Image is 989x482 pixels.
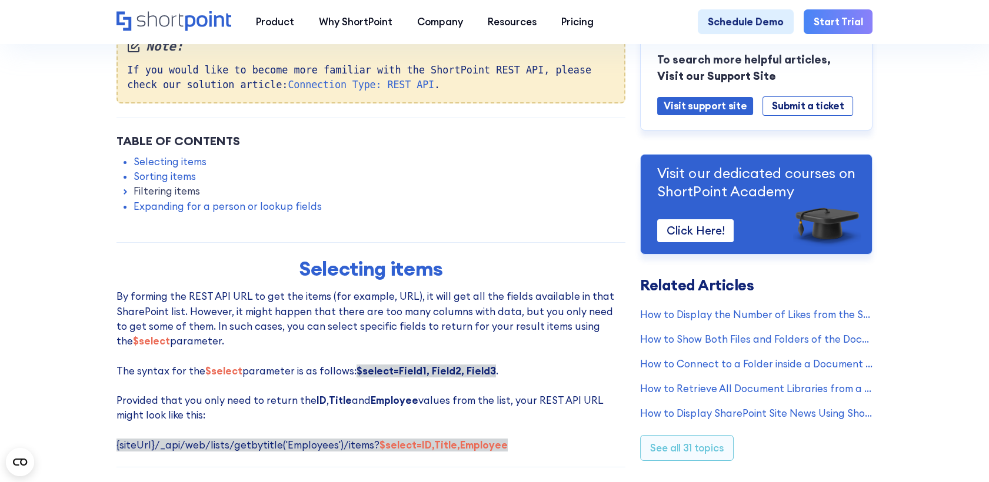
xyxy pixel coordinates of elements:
strong: $select [205,364,242,377]
a: Submit a ticket [762,96,853,116]
a: How to Retrieve All Document Libraries from a Site Collection Using ShortPoint Connect [640,381,873,396]
p: To search more helpful articles, Visit our Support Site [657,51,855,85]
div: Resources [488,15,537,29]
h3: Related Articles [640,278,873,293]
div: Pricing [561,15,594,29]
strong: $select=ID,Title,Employee [379,439,508,451]
a: Connection Type: REST API [288,79,434,91]
div: Chat-Widget [930,426,989,482]
strong: $select [133,334,170,347]
strong: $select=Field1, Field2, Field3 [357,364,496,377]
a: Pricing [549,9,606,34]
a: Resources [475,9,549,34]
a: Home [116,11,231,32]
a: How to Display SharePoint Site News Using ShortPoint REST API Connection Type [640,406,873,421]
a: Selecting items [134,155,207,169]
p: Visit our dedicated courses on ShortPoint Academy [657,164,855,200]
button: Open CMP widget [6,448,34,476]
h2: Selecting items [150,257,591,280]
div: Product [256,15,294,29]
a: Why ShortPoint [307,9,405,34]
a: Company [405,9,475,34]
a: How to Show Both Files and Folders of the Document Library in a ShortPoint Element [640,332,873,346]
strong: ID [317,394,327,407]
a: Start Trial [804,9,873,34]
a: Click Here! [657,219,734,243]
span: {siteUrl}/_api/web/lists/getbytitle('Employees')/items? [116,439,508,451]
strong: Title [329,394,352,407]
a: Schedule Demo [698,9,794,34]
p: By forming the REST API URL to get the items (for example, URL), it will get all the fields avail... [116,289,626,452]
a: How to Connect to a Folder inside a Document Library Using REST API [640,356,873,371]
a: Sorting items [134,169,196,184]
div: Company [417,15,463,29]
a: Product [244,9,307,34]
a: See all 31 topics [640,435,733,461]
em: Note: [127,37,614,56]
iframe: Chat Widget [930,426,989,482]
strong: Employee [371,394,418,407]
div: Table of Contents [116,132,626,150]
a: Filtering items [134,184,200,199]
div: If you would like to become more familiar with the ShortPoint REST API, please check our solution... [116,26,626,103]
a: Expanding for a person or lookup fields [134,199,322,214]
a: Visit support site [657,96,753,115]
div: Why ShortPoint [319,15,392,29]
a: How to Display the Number of Likes from the SharePoint List Items [640,307,873,322]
